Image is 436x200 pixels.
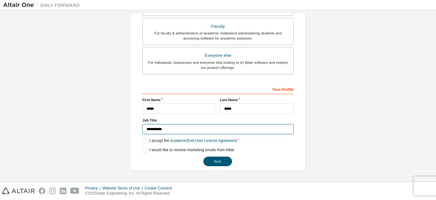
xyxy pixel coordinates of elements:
[147,60,289,70] div: For individuals, businesses and everyone else looking to try Altair software and explore our prod...
[147,22,289,31] div: Faculty
[142,147,234,153] label: I would like to receive marketing emails from Altair
[145,186,176,191] div: Cookie Consent
[203,157,232,166] button: Next
[142,84,294,94] div: Your Profile
[220,97,294,102] label: Last Name
[147,51,289,60] div: Everyone else
[49,188,56,194] img: instagram.svg
[170,138,237,143] a: Academic End-User License Agreement
[3,2,83,8] img: Altair One
[142,138,237,144] label: I accept the
[39,188,45,194] img: facebook.svg
[85,186,102,191] div: Privacy
[147,31,289,41] div: For faculty & administrators of academic institutions administering students and accessing softwa...
[85,191,176,196] p: © 2025 Altair Engineering, Inc. All Rights Reserved.
[142,118,294,123] label: Job Title
[70,188,79,194] img: youtube.svg
[60,188,66,194] img: linkedin.svg
[142,97,216,102] label: First Name
[2,188,35,194] img: altair_logo.svg
[102,186,145,191] div: Website Terms of Use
